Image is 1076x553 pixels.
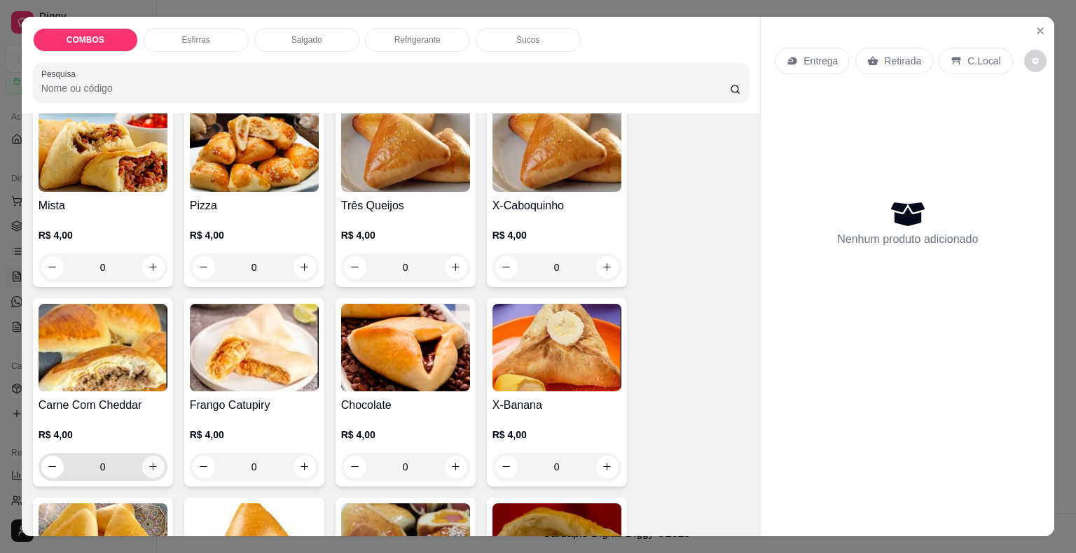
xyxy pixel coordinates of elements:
[445,256,467,279] button: increase-product-quantity
[41,68,81,80] label: Pesquisa
[341,304,470,391] img: product-image
[193,456,215,478] button: decrease-product-quantity
[445,456,467,478] button: increase-product-quantity
[495,256,518,279] button: decrease-product-quantity
[39,197,167,214] h4: Mista
[39,397,167,414] h4: Carne Com Cheddar
[41,256,64,279] button: decrease-product-quantity
[596,456,619,478] button: increase-product-quantity
[341,397,470,414] h4: Chocolate
[884,54,921,68] p: Retirada
[39,104,167,192] img: product-image
[291,34,322,45] p: Salgado
[193,256,215,279] button: decrease-product-quantity
[803,54,838,68] p: Entrega
[41,81,730,95] input: Pesquisa
[190,197,319,214] h4: Pizza
[142,256,165,279] button: increase-product-quantity
[516,34,539,45] p: Sucos
[341,197,470,214] h4: Três Queijos
[142,456,165,478] button: increase-product-quantity
[39,304,167,391] img: product-image
[492,104,621,192] img: product-image
[190,228,319,242] p: R$ 4,00
[39,228,167,242] p: R$ 4,00
[492,304,621,391] img: product-image
[344,456,366,478] button: decrease-product-quantity
[492,197,621,214] h4: X-Caboquinho
[41,456,64,478] button: decrease-product-quantity
[190,104,319,192] img: product-image
[492,428,621,442] p: R$ 4,00
[967,54,1000,68] p: C.Local
[294,456,316,478] button: increase-product-quantity
[341,228,470,242] p: R$ 4,00
[596,256,619,279] button: increase-product-quantity
[1024,50,1047,72] button: decrease-product-quantity
[837,231,978,248] p: Nenhum produto adicionado
[341,428,470,442] p: R$ 4,00
[492,228,621,242] p: R$ 4,00
[190,397,319,414] h4: Frango Catupiry
[394,34,441,45] p: Refrigerante
[1029,20,1051,42] button: Close
[190,304,319,391] img: product-image
[190,428,319,442] p: R$ 4,00
[344,256,366,279] button: decrease-product-quantity
[181,34,210,45] p: Esfirras
[294,256,316,279] button: increase-product-quantity
[495,456,518,478] button: decrease-product-quantity
[341,104,470,192] img: product-image
[67,34,104,45] p: COMBOS
[39,428,167,442] p: R$ 4,00
[492,397,621,414] h4: X-Banana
